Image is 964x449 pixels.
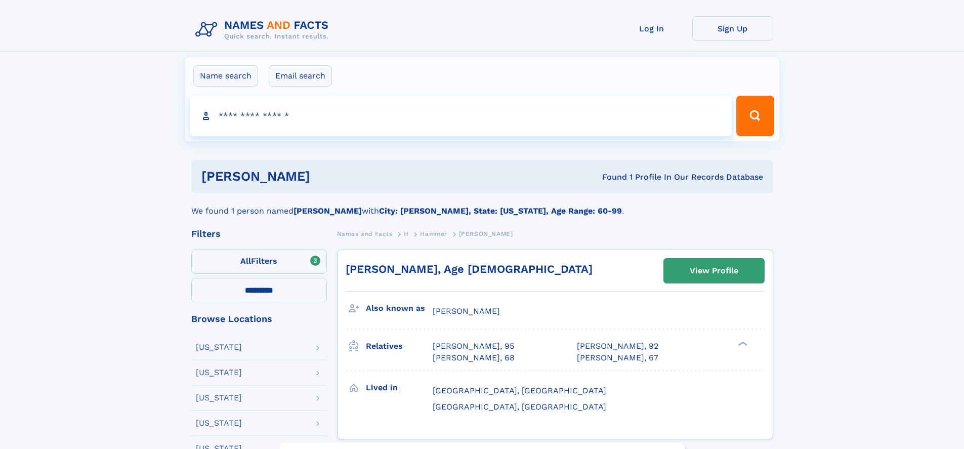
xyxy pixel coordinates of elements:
[196,394,242,402] div: [US_STATE]
[433,306,500,316] span: [PERSON_NAME]
[433,352,515,363] a: [PERSON_NAME], 68
[366,379,433,396] h3: Lived in
[690,259,738,282] div: View Profile
[191,229,327,238] div: Filters
[269,65,332,87] label: Email search
[191,314,327,323] div: Browse Locations
[366,338,433,355] h3: Relatives
[433,402,606,412] span: [GEOGRAPHIC_DATA], [GEOGRAPHIC_DATA]
[196,369,242,377] div: [US_STATE]
[611,16,692,41] a: Log In
[240,256,251,266] span: All
[456,172,763,183] div: Found 1 Profile In Our Records Database
[433,341,514,352] a: [PERSON_NAME], 95
[191,193,773,217] div: We found 1 person named with .
[196,419,242,427] div: [US_STATE]
[191,250,327,274] label: Filters
[404,227,409,240] a: H
[366,300,433,317] h3: Also known as
[433,386,606,395] span: [GEOGRAPHIC_DATA], [GEOGRAPHIC_DATA]
[294,206,362,216] b: [PERSON_NAME]
[459,230,513,237] span: [PERSON_NAME]
[420,227,447,240] a: Hammer
[190,96,732,136] input: search input
[736,341,748,347] div: ❯
[736,96,774,136] button: Search Button
[404,230,409,237] span: H
[196,343,242,351] div: [US_STATE]
[577,341,658,352] a: [PERSON_NAME], 92
[191,16,337,44] img: Logo Names and Facts
[346,263,593,275] a: [PERSON_NAME], Age [DEMOGRAPHIC_DATA]
[337,227,393,240] a: Names and Facts
[420,230,447,237] span: Hammer
[201,170,456,183] h1: [PERSON_NAME]
[692,16,773,41] a: Sign Up
[193,65,258,87] label: Name search
[664,259,764,283] a: View Profile
[577,352,658,363] a: [PERSON_NAME], 67
[379,206,622,216] b: City: [PERSON_NAME], State: [US_STATE], Age Range: 60-99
